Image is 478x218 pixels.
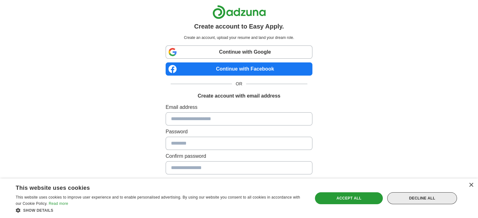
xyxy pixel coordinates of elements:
label: Password [166,128,312,136]
span: OR [232,81,246,87]
span: This website uses cookies to improve user experience and to enable personalised advertising. By u... [16,195,300,206]
div: Decline all [387,192,457,204]
label: Confirm password [166,152,312,160]
h1: Create account to Easy Apply. [194,22,284,31]
div: This website uses cookies [16,182,288,192]
img: Adzuna logo [212,5,266,19]
span: Show details [23,208,53,213]
div: Accept all [315,192,383,204]
a: Continue with Facebook [166,62,312,76]
p: Create an account, upload your resume and land your dream role. [167,35,311,40]
h1: Create account with email address [198,92,280,100]
div: Close [469,183,473,188]
div: Show details [16,207,304,213]
a: Continue with Google [166,45,312,59]
a: Read more, opens a new window [49,201,68,206]
label: Email address [166,104,312,111]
